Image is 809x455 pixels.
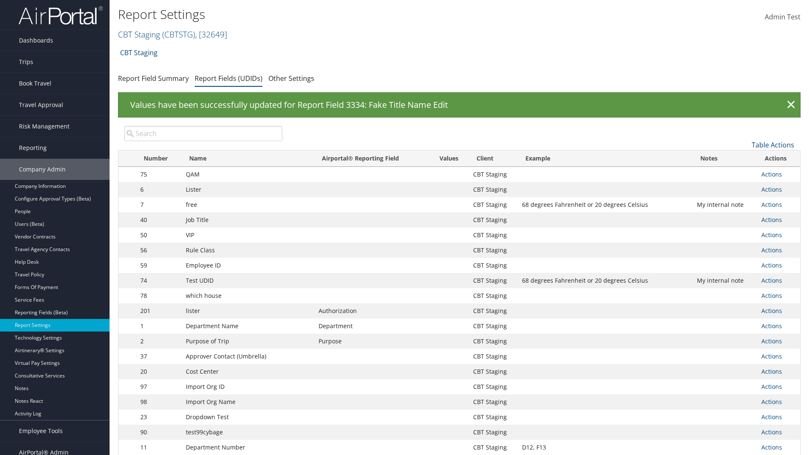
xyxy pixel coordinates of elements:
a: CBT Staging [118,29,227,40]
td: 37 [136,349,182,364]
a: Actions [761,352,782,360]
a: Actions [761,292,782,300]
td: Purpose of Trip [182,334,314,349]
a: Actions [761,216,782,224]
span: Company Admin [19,159,66,180]
th: Name [182,150,314,167]
a: Actions [761,246,782,254]
th: Airportal&reg; Reporting Field [314,150,429,167]
td: 98 [136,394,182,409]
span: Risk Management [19,116,70,137]
a: Report Field Summary [118,74,189,83]
td: CBT Staging [469,394,518,409]
td: CBT Staging [469,182,518,197]
th: : activate to sort column descending [118,150,136,167]
td: CBT Staging [469,167,518,182]
td: Import Org ID [182,379,314,394]
a: Actions [761,443,782,451]
a: Actions [761,261,782,269]
td: Employee ID [182,258,314,273]
td: Approver Contact (Umbrella) [182,349,314,364]
a: Actions [761,383,782,391]
th: Example [518,150,693,167]
td: Import Org Name [182,394,314,409]
td: 75 [136,167,182,182]
td: CBT Staging [469,318,518,334]
td: Department Name [182,318,314,334]
td: CBT Staging [469,303,518,318]
a: Actions [761,413,782,421]
td: Test UDID [182,273,314,288]
td: 7 [136,197,182,212]
td: Department Number [182,440,314,455]
td: 78 [136,288,182,303]
span: Dashboards [19,30,53,51]
td: Purpose [314,334,429,349]
span: Book Travel [19,73,51,94]
a: Report Fields (UDIDs) [195,74,263,83]
td: 23 [136,409,182,425]
td: Rule Class [182,243,314,258]
td: 40 [136,212,182,227]
td: VIP [182,227,314,243]
td: 56 [136,243,182,258]
td: Department [314,318,429,334]
td: lister [182,303,314,318]
td: test99cybage [182,425,314,440]
td: CBT Staging [469,364,518,379]
span: , [ 32649 ] [195,29,227,40]
td: 59 [136,258,182,273]
td: 97 [136,379,182,394]
td: 90 [136,425,182,440]
td: CBT Staging [469,409,518,425]
th: Values [429,150,469,167]
a: Actions [761,276,782,284]
td: Dropdown Test [182,409,314,425]
th: Notes [693,150,757,167]
td: 6 [136,182,182,197]
a: Actions [761,428,782,436]
td: which house [182,288,314,303]
a: Actions [761,367,782,375]
span: Travel Approval [19,94,63,115]
img: airportal-logo.png [19,5,103,25]
a: Actions [761,307,782,315]
td: CBT Staging [469,349,518,364]
td: CBT Staging [469,379,518,394]
td: 50 [136,227,182,243]
td: 11 [136,440,182,455]
td: 20 [136,364,182,379]
td: CBT Staging [469,197,518,212]
a: Actions [761,201,782,209]
span: Admin Test [765,12,801,21]
td: Authorization [314,303,429,318]
td: Job Title [182,212,314,227]
a: Actions [761,185,782,193]
a: Other Settings [268,74,314,83]
td: CBT Staging [469,288,518,303]
td: CBT Staging [469,334,518,349]
a: Table Actions [752,140,794,150]
td: CBT Staging [469,273,518,288]
span: Trips [19,51,33,72]
a: Actions [761,170,782,178]
a: Actions [761,398,782,406]
td: QAM [182,167,314,182]
td: 68 degrees Fahrenheit or 20 degrees Celsius [518,273,693,288]
th: Client [469,150,518,167]
td: 2 [136,334,182,349]
a: Admin Test [765,4,801,30]
td: Lister [182,182,314,197]
td: 201 [136,303,182,318]
td: 1 [136,318,182,334]
td: CBT Staging [469,440,518,455]
td: D12, F13 [518,440,693,455]
input: Search [124,126,282,141]
span: Reporting [19,137,47,158]
th: Number [136,150,182,167]
td: CBT Staging [469,258,518,273]
h1: Report Settings [118,5,573,23]
span: ( CBTSTG ) [162,29,195,40]
td: My internal note [693,197,757,212]
td: 74 [136,273,182,288]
